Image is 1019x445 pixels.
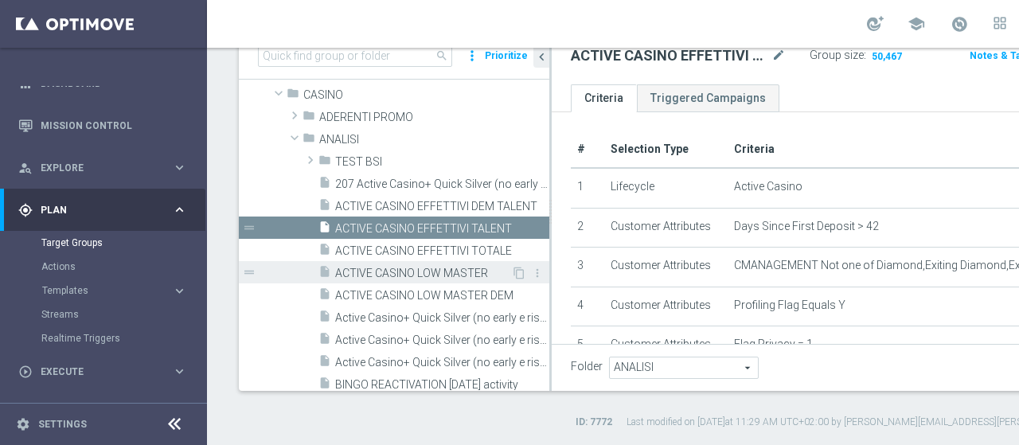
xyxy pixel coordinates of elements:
[771,46,786,65] i: mode_edit
[335,200,549,213] span: ACTIVE CASINO EFFETTIVI DEM TALENT
[42,286,172,295] div: Templates
[318,198,331,217] i: insert_drive_file
[18,119,188,132] button: Mission Control
[734,299,845,312] span: Profiling Flag Equals Y
[335,267,511,280] span: ACTIVE CASINO LOW MASTER
[335,334,549,347] span: Active Casino&#x2B; Quick Silver (no early e risk) CONTA DEM/Marginalit&#xE0; NEGATIVA &lt;40
[319,111,549,124] span: ADERENTI PROMO
[172,283,187,299] i: keyboard_arrow_right
[18,203,172,217] div: Plan
[864,49,866,62] label: :
[571,287,604,326] td: 4
[435,49,448,62] span: search
[41,205,172,215] span: Plan
[318,176,331,194] i: insert_drive_file
[303,88,549,102] span: CASINO
[172,202,187,217] i: keyboard_arrow_right
[41,332,166,345] a: Realtime Triggers
[41,303,205,326] div: Streams
[571,168,604,208] td: 1
[534,49,549,64] i: chevron_left
[41,104,187,146] a: Mission Control
[318,377,331,395] i: insert_drive_file
[18,104,187,146] div: Mission Control
[571,46,768,65] h2: ACTIVE CASINO EFFETTIVI TALENT
[335,244,549,258] span: ACTIVE CASINO EFFETTIVI TOTALE
[533,45,549,68] button: chevron_left
[18,365,188,378] button: play_circle_outline Execute keyboard_arrow_right
[335,311,549,325] span: Active Casino&#x2B; Quick Silver (no early e risk) CONTA DEM/Marg POS
[318,332,331,350] i: insert_drive_file
[318,354,331,373] i: insert_drive_file
[335,155,549,169] span: TEST BSI
[38,420,87,429] a: Settings
[335,356,549,369] span: Active Casino&#x2B; Quick Silver (no early e risk) CONTA DEM/Marginalit&#xE0; NEGATIVA &gt;40
[604,168,728,208] td: Lifecycle
[604,326,728,366] td: Customer Attributes
[18,365,33,379] i: play_circle_outline
[571,208,604,248] td: 2
[335,222,549,236] span: ACTIVE CASINO EFFETTIVI TALENT
[734,180,802,193] span: Active Casino
[571,248,604,287] td: 3
[482,45,530,67] button: Prioritize
[41,255,205,279] div: Actions
[318,287,331,306] i: insert_drive_file
[303,109,315,127] i: folder
[18,365,172,379] div: Execute
[571,84,637,112] a: Criteria
[604,131,728,168] th: Selection Type
[303,131,315,150] i: folder
[172,160,187,175] i: keyboard_arrow_right
[318,243,331,261] i: insert_drive_file
[41,367,172,377] span: Execute
[604,287,728,326] td: Customer Attributes
[41,231,205,255] div: Target Groups
[41,163,172,173] span: Explore
[604,248,728,287] td: Customer Attributes
[18,203,33,217] i: gps_fixed
[41,279,205,303] div: Templates
[870,50,904,65] span: 50,467
[318,221,331,239] i: insert_drive_file
[571,360,603,373] label: Folder
[335,378,549,392] span: BINGO REACTIVATION 27.04.25 activity
[18,162,188,174] button: person_search Explore keyboard_arrow_right
[318,265,331,283] i: insert_drive_file
[908,15,925,33] span: school
[810,49,864,62] label: Group size
[571,326,604,366] td: 5
[571,131,604,168] th: #
[335,289,549,303] span: ACTIVE CASINO LOW MASTER DEM
[734,220,879,233] span: Days Since First Deposit > 42
[18,161,33,175] i: person_search
[258,45,452,67] input: Quick find group or folder
[576,416,612,429] label: ID: 7772
[16,417,30,431] i: settings
[41,236,166,249] a: Target Groups
[18,161,172,175] div: Explore
[513,267,525,279] i: Duplicate Target group
[637,84,779,112] a: Triggered Campaigns
[41,308,166,321] a: Streams
[531,267,544,279] i: more_vert
[734,142,775,155] span: Criteria
[287,87,299,105] i: folder
[18,77,188,90] button: equalizer Dashboard
[42,286,156,295] span: Templates
[604,208,728,248] td: Customer Attributes
[41,284,188,297] button: Templates keyboard_arrow_right
[172,364,187,379] i: keyboard_arrow_right
[318,154,331,172] i: folder
[734,338,813,351] span: Flag Privacy = 1
[41,260,166,273] a: Actions
[335,178,549,191] span: 207 Active Casino&#x2B; Quick Silver (no early e risk) CONTA DEM/Marginalit&#xE0; NEGATIVA ALL
[18,204,188,217] div: gps_fixed Plan keyboard_arrow_right
[464,45,480,67] i: more_vert
[319,133,549,146] span: ANALISI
